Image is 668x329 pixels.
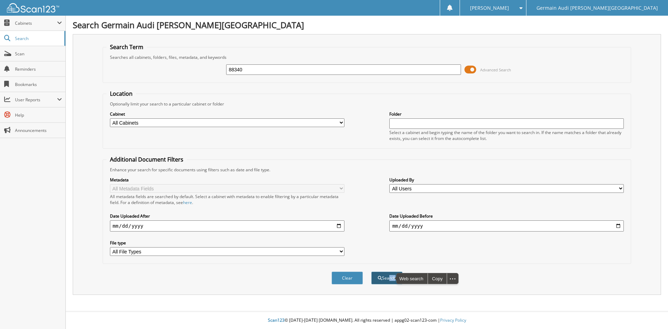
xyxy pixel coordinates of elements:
[371,272,403,284] button: Search
[428,273,447,284] div: Copy
[106,167,628,173] div: Enhance your search for specific documents using filters such as date and file type.
[389,213,624,219] label: Date Uploaded Before
[73,19,661,31] h1: Search Germain Audi [PERSON_NAME][GEOGRAPHIC_DATA]
[15,20,57,26] span: Cabinets
[332,272,363,284] button: Clear
[183,199,192,205] a: here
[15,66,62,72] span: Reminders
[15,97,57,103] span: User Reports
[397,273,428,284] span: Web search
[15,112,62,118] span: Help
[106,43,147,51] legend: Search Term
[110,240,344,246] label: File type
[106,54,628,60] div: Searches all cabinets, folders, files, metadata, and keywords
[15,36,61,41] span: Search
[389,111,624,117] label: Folder
[106,156,187,163] legend: Additional Document Filters
[440,317,466,323] a: Privacy Policy
[110,177,344,183] label: Metadata
[110,220,344,232] input: start
[389,177,624,183] label: Uploaded By
[268,317,285,323] span: Scan123
[110,111,344,117] label: Cabinet
[106,101,628,107] div: Optionally limit your search to a particular cabinet or folder
[110,213,344,219] label: Date Uploaded After
[110,194,344,205] div: All metadata fields are searched by default. Select a cabinet with metadata to enable filtering b...
[66,312,668,329] div: © [DATE]-[DATE] [DOMAIN_NAME]. All rights reserved | appg02-scan123-com |
[15,81,62,87] span: Bookmarks
[470,6,509,10] span: [PERSON_NAME]
[389,130,624,141] div: Select a cabinet and begin typing the name of the folder you want to search in. If the name match...
[15,127,62,133] span: Announcements
[7,3,59,13] img: scan123-logo-white.svg
[15,51,62,57] span: Scan
[480,67,511,72] span: Advanced Search
[536,6,658,10] span: Germain Audi [PERSON_NAME][GEOGRAPHIC_DATA]
[106,90,136,97] legend: Location
[389,220,624,232] input: end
